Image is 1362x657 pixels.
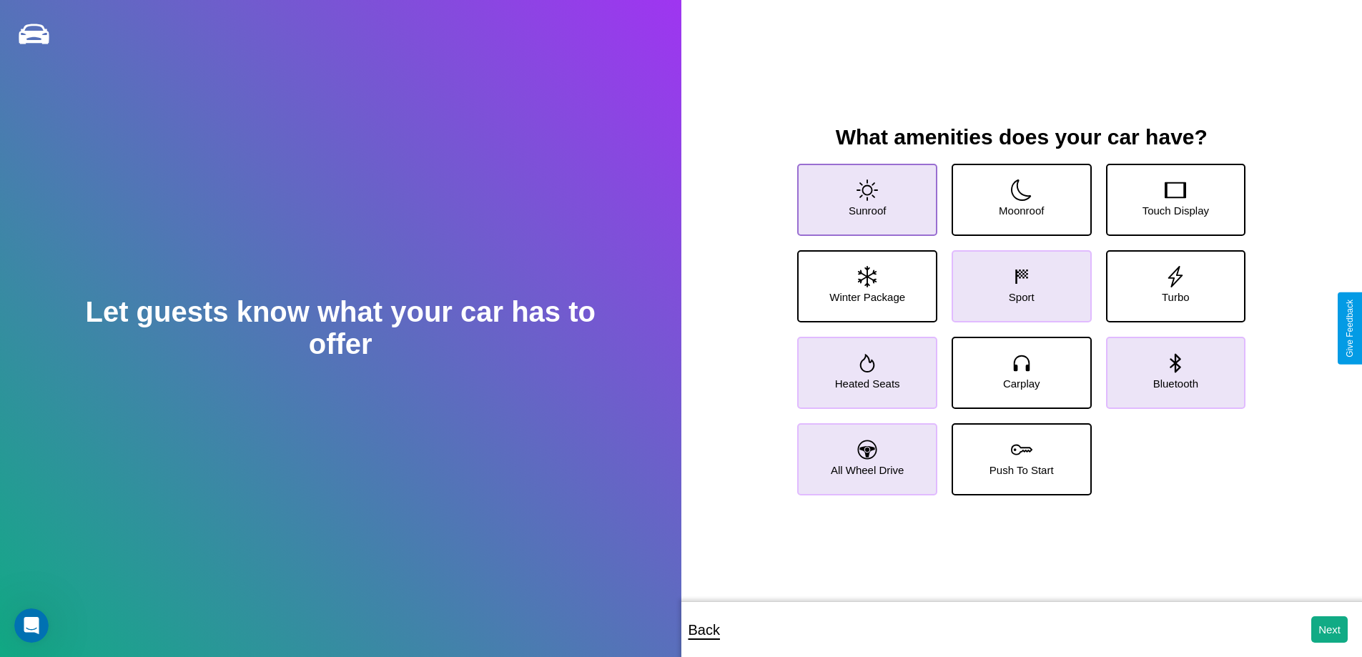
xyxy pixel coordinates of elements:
p: Back [689,617,720,643]
p: Turbo [1162,287,1190,307]
h3: What amenities does your car have? [783,125,1260,149]
p: Heated Seats [835,374,900,393]
iframe: Intercom live chat [14,608,49,643]
p: Moonroof [999,201,1044,220]
p: Sport [1009,287,1035,307]
div: Give Feedback [1345,300,1355,357]
p: Sunroof [849,201,887,220]
h2: Let guests know what your car has to offer [68,296,613,360]
p: Winter Package [829,287,905,307]
p: Bluetooth [1153,374,1198,393]
p: All Wheel Drive [831,460,904,480]
button: Next [1311,616,1348,643]
p: Carplay [1003,374,1040,393]
p: Push To Start [990,460,1054,480]
p: Touch Display [1143,201,1209,220]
